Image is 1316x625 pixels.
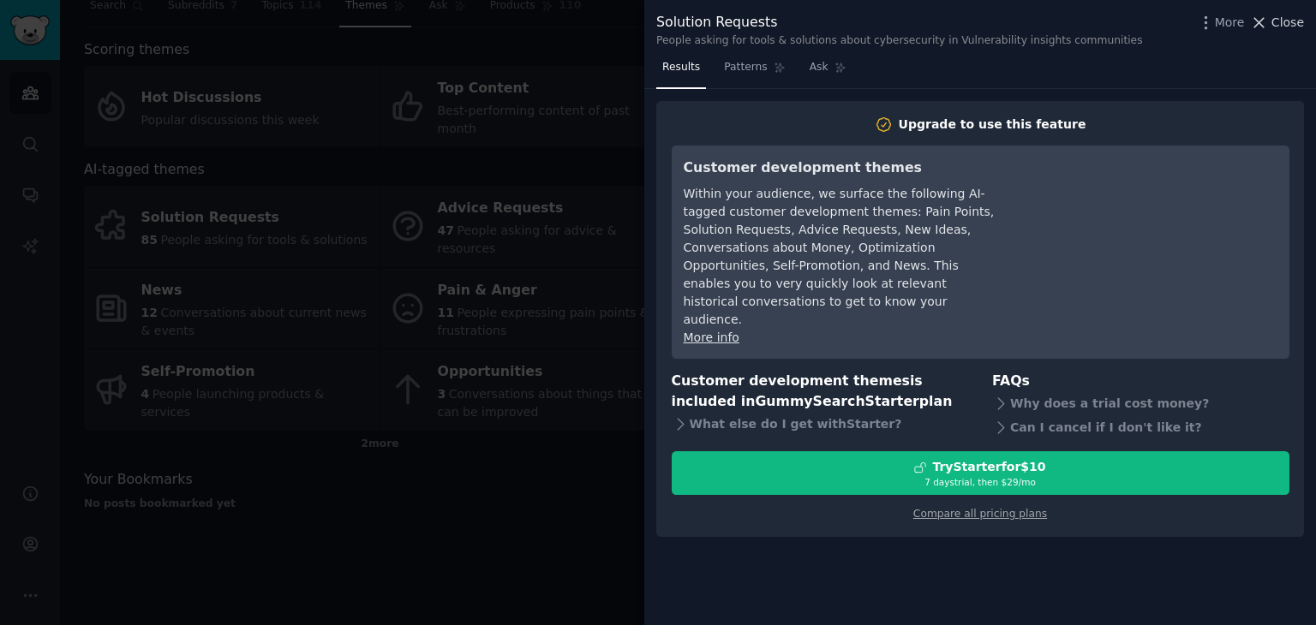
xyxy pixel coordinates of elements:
[718,54,791,89] a: Patterns
[1020,158,1277,286] iframe: YouTube video player
[755,393,918,409] span: GummySearch Starter
[810,60,828,75] span: Ask
[804,54,852,89] a: Ask
[724,60,767,75] span: Patterns
[656,33,1143,49] div: People asking for tools & solutions about cybersecurity in Vulnerability insights communities
[992,415,1289,439] div: Can I cancel if I don't like it?
[1271,14,1304,32] span: Close
[684,158,996,179] h3: Customer development themes
[684,330,739,344] a: More info
[992,391,1289,415] div: Why does a trial cost money?
[684,185,996,329] div: Within your audience, we surface the following AI-tagged customer development themes: Pain Points...
[672,413,969,437] div: What else do I get with Starter ?
[899,116,1086,134] div: Upgrade to use this feature
[1215,14,1245,32] span: More
[672,371,969,413] h3: Customer development themes is included in plan
[932,458,1045,476] div: Try Starter for $10
[662,60,700,75] span: Results
[992,371,1289,392] h3: FAQs
[656,12,1143,33] div: Solution Requests
[673,476,1289,488] div: 7 days trial, then $ 29 /mo
[672,451,1289,495] button: TryStarterfor$107 daystrial, then $29/mo
[913,508,1047,520] a: Compare all pricing plans
[1197,14,1245,32] button: More
[1250,14,1304,32] button: Close
[656,54,706,89] a: Results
